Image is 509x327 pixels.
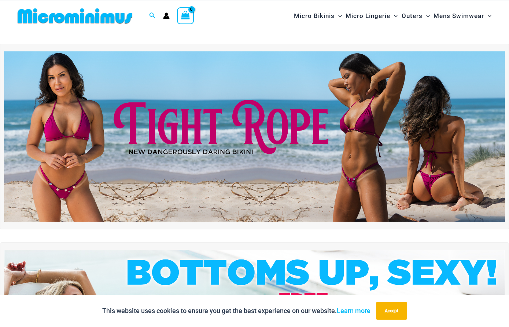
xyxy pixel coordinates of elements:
[15,8,135,24] img: MM SHOP LOGO FLAT
[402,7,423,25] span: Outers
[484,7,491,25] span: Menu Toggle
[434,7,484,25] span: Mens Swimwear
[294,7,335,25] span: Micro Bikinis
[292,5,344,27] a: Micro BikinisMenu ToggleMenu Toggle
[432,5,493,27] a: Mens SwimwearMenu ToggleMenu Toggle
[4,51,505,222] img: Tight Rope Pink Bikini
[390,7,398,25] span: Menu Toggle
[423,7,430,25] span: Menu Toggle
[346,7,390,25] span: Micro Lingerie
[337,307,370,315] a: Learn more
[291,4,494,28] nav: Site Navigation
[344,5,399,27] a: Micro LingerieMenu ToggleMenu Toggle
[335,7,342,25] span: Menu Toggle
[400,5,432,27] a: OutersMenu ToggleMenu Toggle
[177,7,194,24] a: View Shopping Cart, empty
[163,12,170,19] a: Account icon link
[149,11,156,21] a: Search icon link
[376,302,407,320] button: Accept
[102,305,370,316] p: This website uses cookies to ensure you get the best experience on our website.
